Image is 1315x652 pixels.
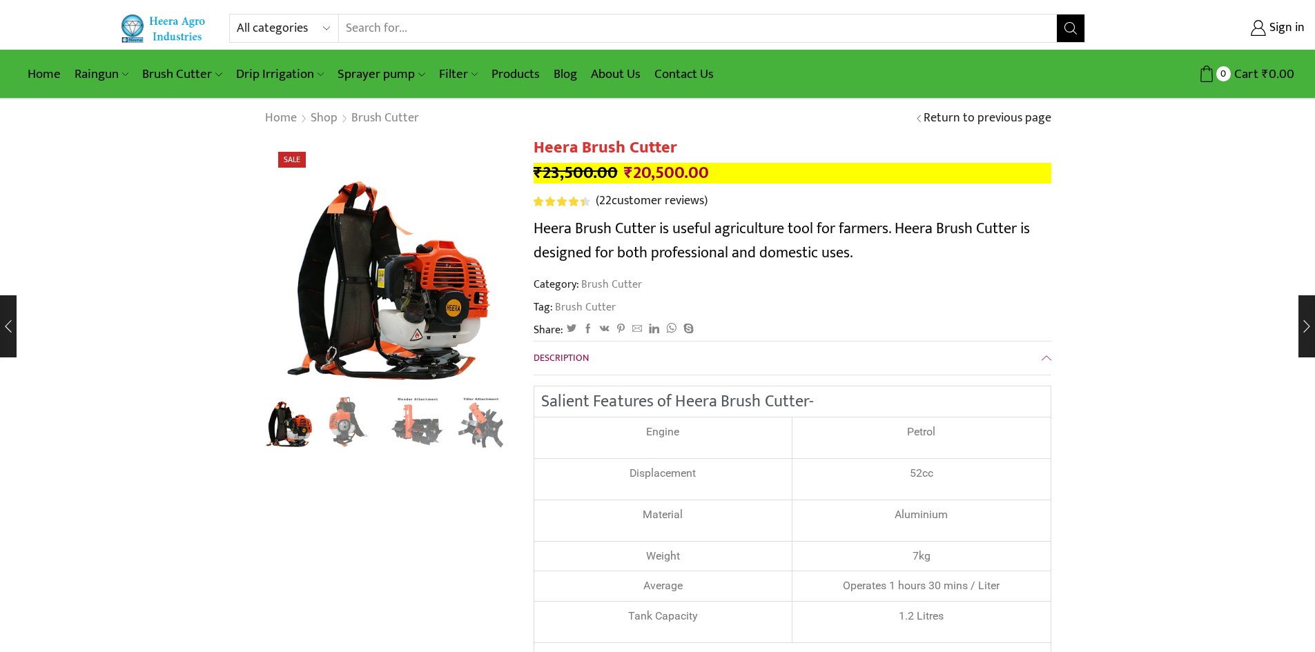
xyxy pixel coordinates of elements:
li: 3 / 8 [389,393,446,448]
a: Contact Us [647,58,721,90]
div: Average [541,578,785,594]
a: Home [264,110,298,128]
a: Filter [432,58,485,90]
a: Brush Cutter [135,58,228,90]
span: Description [534,350,589,366]
span: 22 [534,197,592,206]
span: Rated out of 5 based on customer ratings [534,197,585,206]
a: Brush Cutter [579,275,642,293]
li: 4 / 8 [452,393,509,448]
p: Aluminium [799,507,1044,523]
h2: Salient Features of Heera Brush Cutter- [541,393,1044,410]
input: Search for... [339,14,1058,42]
span: ₹ [534,159,543,187]
li: 1 / 8 [261,393,318,448]
bdi: 20,500.00 [624,159,709,187]
a: Home [21,58,68,90]
p: Displacement [541,466,785,482]
span: Tag: [534,299,1051,315]
span: Cart [1231,65,1258,83]
div: Weight [541,549,785,564]
span: Sign in [1266,19,1305,37]
div: 1 / 8 [264,138,513,386]
span: Category: [534,277,642,293]
a: 0 Cart ₹0.00 [1099,61,1294,87]
li: 2 / 8 [324,393,382,448]
div: Material [541,507,785,523]
bdi: 0.00 [1262,63,1294,85]
bdi: 23,500.00 [534,159,618,187]
div: Tank Capacity [541,609,785,624]
a: Tiller Attachmnet [452,393,509,451]
a: Drip Irrigation [229,58,331,90]
button: Search button [1057,14,1084,42]
a: Brush Cutter [553,299,616,315]
a: Sign in [1106,16,1305,41]
img: Heera Brush Cutter [261,391,318,448]
span: ₹ [624,159,633,187]
a: Return to previous page [924,110,1051,128]
a: Blog [547,58,584,90]
a: Shop [310,110,338,128]
a: Weeder Ataachment [389,393,446,451]
a: About Us [584,58,647,90]
div: Operates 1 hours 30 mins / Liter [799,578,1044,594]
span: 0 [1216,66,1231,81]
span: 22 [599,190,612,211]
h1: Heera Brush Cutter [534,138,1051,158]
div: Rated 4.55 out of 5 [534,197,590,206]
a: Sprayer pump [331,58,431,90]
a: Brush Cutter [351,110,420,128]
p: 52cc [799,466,1044,482]
a: Description [534,342,1051,375]
span: ₹ [1262,63,1269,85]
a: 4 [324,393,382,451]
a: Raingun [68,58,135,90]
a: Products [485,58,547,90]
div: 7kg [799,549,1044,564]
p: Engine [541,424,785,440]
span: Share: [534,322,563,338]
nav: Breadcrumb [264,110,420,128]
span: Sale [278,152,306,168]
p: 1.2 Litres [799,609,1044,624]
span: Heera Brush Cutter is useful agriculture tool for farmers. Heera Brush Cutter is designed for bot... [534,216,1030,266]
a: (22customer reviews) [596,192,708,210]
p: Petrol [799,424,1044,440]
